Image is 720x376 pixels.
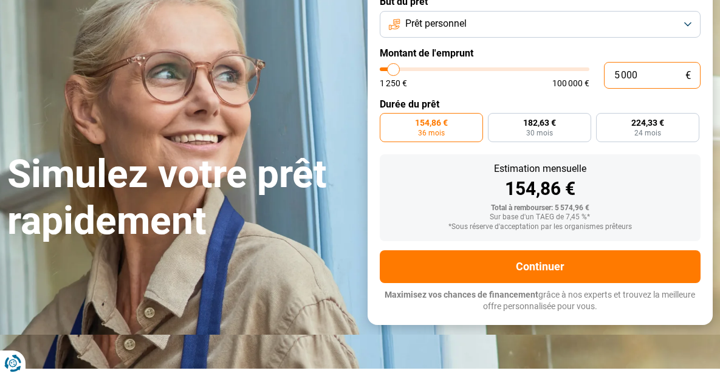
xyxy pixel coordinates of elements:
span: Prêt personnel [405,17,467,30]
span: 36 mois [418,129,445,137]
div: *Sous réserve d'acceptation par les organismes prêteurs [389,223,691,231]
button: Continuer [380,250,701,283]
span: 1 250 € [380,79,407,87]
span: 154,86 € [415,118,448,127]
span: 30 mois [526,129,553,137]
label: Montant de l'emprunt [380,47,701,59]
span: Maximisez vos chances de financement [385,290,538,299]
span: 24 mois [634,129,661,137]
div: 154,86 € [389,180,691,198]
span: 100 000 € [552,79,589,87]
label: Durée du prêt [380,98,701,110]
span: € [685,70,691,81]
button: Prêt personnel [380,11,701,38]
span: 182,63 € [523,118,556,127]
div: Sur base d'un TAEG de 7,45 %* [389,213,691,222]
span: 224,33 € [631,118,664,127]
p: grâce à nos experts et trouvez la meilleure offre personnalisée pour vous. [380,289,701,313]
div: Total à rembourser: 5 574,96 € [389,204,691,213]
h1: Simulez votre prêt rapidement [7,151,353,245]
div: Estimation mensuelle [389,164,691,174]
